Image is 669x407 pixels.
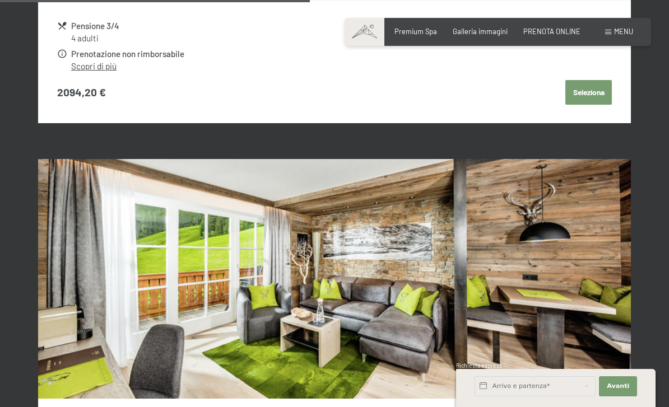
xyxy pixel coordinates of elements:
[38,159,631,399] img: mss_renderimg.php
[614,27,633,36] span: Menu
[71,48,612,60] div: Prenotazione non rimborsabile
[394,27,437,36] a: Premium Spa
[71,20,612,32] div: Pensione 3/4
[456,362,502,369] span: Richiesta express
[57,85,106,100] strong: 2094,20 €
[607,382,629,391] span: Avanti
[71,61,117,71] a: Scopri di più
[599,376,637,396] button: Avanti
[565,80,612,105] button: Seleziona
[523,27,580,36] a: PRENOTA ONLINE
[71,32,612,44] div: 4 adulti
[453,27,508,36] a: Galleria immagini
